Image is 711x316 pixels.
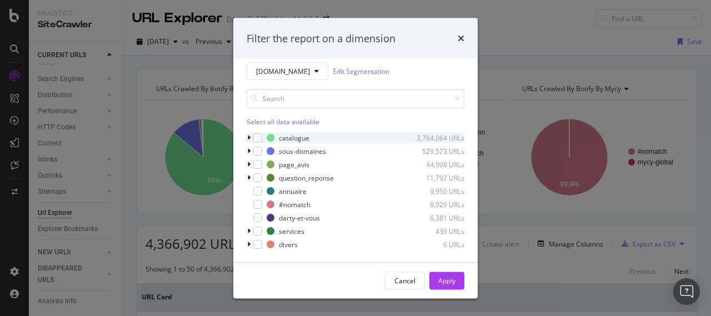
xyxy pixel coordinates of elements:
[247,117,464,127] div: Select all data available
[429,272,464,289] button: Apply
[410,213,464,222] div: 6,381 URLs
[333,65,389,77] a: Edit Segmentation
[410,199,464,209] div: 8,929 URLs
[247,31,395,46] div: Filter the report on a dimension
[247,89,464,108] input: Search
[410,159,464,169] div: 44,998 URLs
[673,278,700,305] div: Open Intercom Messenger
[458,31,464,46] div: times
[410,133,464,142] div: 3,764,064 URLs
[279,133,309,142] div: catalogue
[279,213,320,222] div: darty-et-vous
[279,226,304,235] div: services
[279,199,311,209] div: #nomatch
[256,66,310,76] span: darty.com
[410,226,464,235] div: 439 URLs
[247,62,328,80] button: [DOMAIN_NAME]
[385,272,425,289] button: Cancel
[279,239,298,249] div: divers
[410,173,464,182] div: 11,797 URLs
[233,18,478,298] div: modal
[279,173,334,182] div: question_reponse
[410,186,464,195] div: 9,950 URLs
[279,146,326,156] div: sous-domaines
[394,275,415,285] div: Cancel
[438,275,455,285] div: Apply
[410,146,464,156] div: 529,573 URLs
[279,159,309,169] div: page_avis
[410,239,464,249] div: 6 URLs
[279,186,307,195] div: annuaire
